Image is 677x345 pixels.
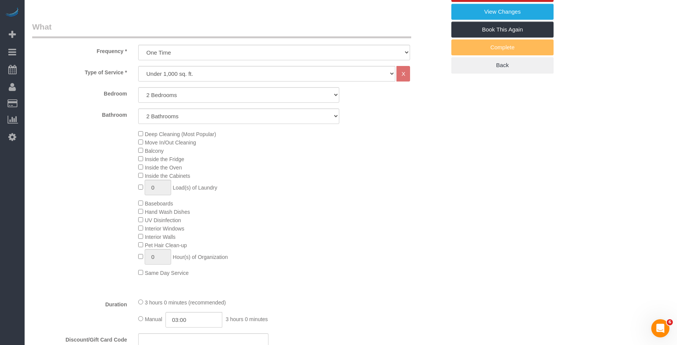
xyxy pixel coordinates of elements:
[145,165,182,171] span: Inside the Oven
[145,300,226,306] span: 3 hours 0 minutes (recommended)
[145,156,184,162] span: Inside the Fridge
[145,234,175,240] span: Interior Walls
[145,148,164,154] span: Balcony
[145,242,187,248] span: Pet Hair Clean-up
[651,319,669,337] iframe: Intercom live chat
[27,45,133,55] label: Frequency *
[145,173,190,179] span: Inside the Cabinets
[145,201,173,207] span: Baseboards
[667,319,673,325] span: 6
[451,22,554,38] a: Book This Again
[173,185,217,191] span: Load(s) of Laundry
[27,108,133,119] label: Bathroom
[27,298,133,308] label: Duration
[451,4,554,20] a: View Changes
[145,270,189,276] span: Same Day Service
[27,87,133,97] label: Bedroom
[226,316,268,322] span: 3 hours 0 minutes
[145,316,162,322] span: Manual
[5,8,20,18] img: Automaid Logo
[32,21,411,38] legend: What
[145,217,181,223] span: UV Disinfection
[145,209,190,215] span: Hand Wash Dishes
[27,333,133,343] label: Discount/Gift Card Code
[173,254,228,260] span: Hour(s) of Organization
[27,66,133,76] label: Type of Service *
[451,57,554,73] a: Back
[145,131,216,137] span: Deep Cleaning (Most Popular)
[145,140,196,146] span: Move In/Out Cleaning
[145,226,184,232] span: Interior Windows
